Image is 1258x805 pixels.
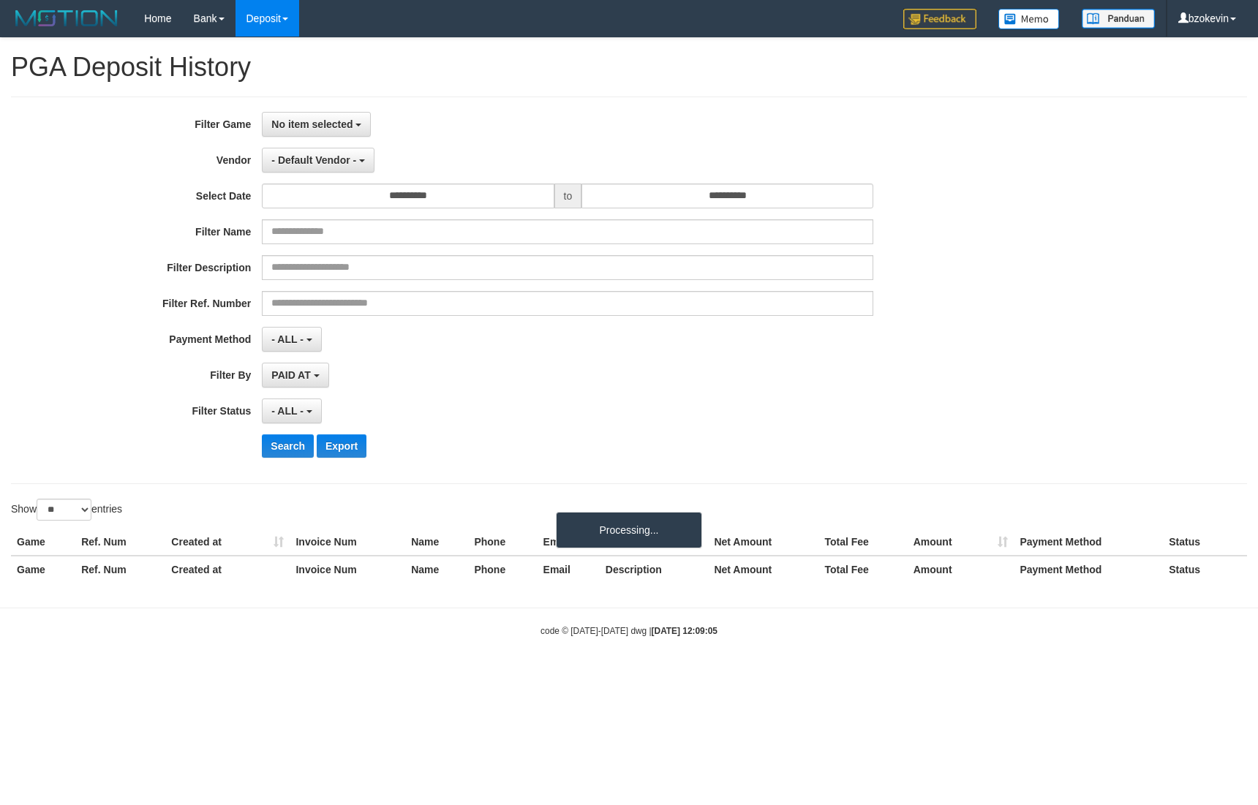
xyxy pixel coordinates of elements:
[271,405,304,417] span: - ALL -
[262,398,321,423] button: - ALL -
[271,154,356,166] span: - Default Vendor -
[818,529,907,556] th: Total Fee
[271,118,353,130] span: No item selected
[262,363,328,388] button: PAID AT
[290,529,405,556] th: Invoice Num
[554,184,582,208] span: to
[11,529,75,556] th: Game
[903,9,976,29] img: Feedback.jpg
[11,556,75,583] th: Game
[37,499,91,521] select: Showentries
[538,529,600,556] th: Email
[11,53,1247,82] h1: PGA Deposit History
[998,9,1060,29] img: Button%20Memo.svg
[1014,556,1163,583] th: Payment Method
[708,556,818,583] th: Net Amount
[600,556,709,583] th: Description
[262,327,321,352] button: - ALL -
[1163,556,1247,583] th: Status
[271,369,310,381] span: PAID AT
[271,333,304,345] span: - ALL -
[405,556,468,583] th: Name
[708,529,818,556] th: Net Amount
[165,529,290,556] th: Created at
[165,556,290,583] th: Created at
[262,148,374,173] button: - Default Vendor -
[75,529,165,556] th: Ref. Num
[908,529,1014,556] th: Amount
[556,512,702,548] div: Processing...
[75,556,165,583] th: Ref. Num
[908,556,1014,583] th: Amount
[468,529,537,556] th: Phone
[1163,529,1247,556] th: Status
[11,7,122,29] img: MOTION_logo.png
[317,434,366,458] button: Export
[405,529,468,556] th: Name
[818,556,907,583] th: Total Fee
[1082,9,1155,29] img: panduan.png
[468,556,537,583] th: Phone
[652,626,717,636] strong: [DATE] 12:09:05
[1014,529,1163,556] th: Payment Method
[290,556,405,583] th: Invoice Num
[538,556,600,583] th: Email
[11,499,122,521] label: Show entries
[262,434,314,458] button: Search
[541,626,717,636] small: code © [DATE]-[DATE] dwg |
[262,112,371,137] button: No item selected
